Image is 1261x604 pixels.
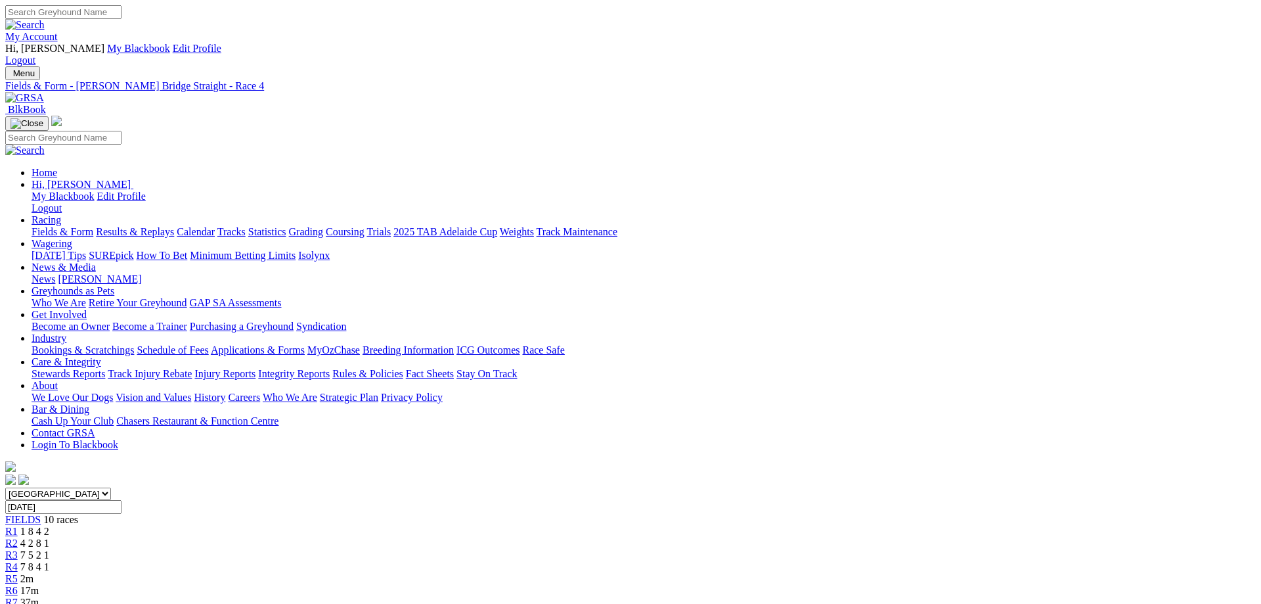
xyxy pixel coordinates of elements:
[32,309,87,320] a: Get Involved
[108,368,192,379] a: Track Injury Rebate
[289,226,323,237] a: Grading
[194,392,225,403] a: History
[217,226,246,237] a: Tracks
[258,368,330,379] a: Integrity Reports
[13,68,35,78] span: Menu
[5,145,45,156] img: Search
[32,273,55,285] a: News
[8,104,46,115] span: BlkBook
[5,66,40,80] button: Toggle navigation
[5,573,18,584] a: R5
[32,368,1256,380] div: Care & Integrity
[32,167,57,178] a: Home
[5,500,122,514] input: Select date
[5,561,18,572] a: R4
[32,368,105,379] a: Stewards Reports
[5,31,58,42] a: My Account
[456,344,520,356] a: ICG Outcomes
[32,262,96,273] a: News & Media
[194,368,255,379] a: Injury Reports
[137,344,208,356] a: Schedule of Fees
[97,191,146,202] a: Edit Profile
[96,226,174,237] a: Results & Replays
[366,226,391,237] a: Trials
[5,116,49,131] button: Toggle navigation
[32,202,62,214] a: Logout
[5,585,18,596] a: R6
[58,273,141,285] a: [PERSON_NAME]
[5,80,1256,92] a: Fields & Form - [PERSON_NAME] Bridge Straight - Race 4
[5,514,41,525] a: FIELDS
[20,585,39,596] span: 17m
[5,55,35,66] a: Logout
[89,250,133,261] a: SUREpick
[112,321,187,332] a: Become a Trainer
[51,116,62,126] img: logo-grsa-white.png
[393,226,497,237] a: 2025 TAB Adelaide Cup
[32,356,101,367] a: Care & Integrity
[32,321,110,332] a: Become an Owner
[32,226,1256,238] div: Racing
[5,104,46,115] a: BlkBook
[190,321,294,332] a: Purchasing a Greyhound
[20,526,49,537] span: 1 8 4 2
[43,514,78,525] span: 10 races
[5,43,1256,66] div: My Account
[32,191,95,202] a: My Blackbook
[263,392,317,403] a: Who We Are
[20,549,49,561] span: 7 5 2 1
[107,43,170,54] a: My Blackbook
[32,226,93,237] a: Fields & Form
[228,392,260,403] a: Careers
[32,214,61,225] a: Racing
[332,368,403,379] a: Rules & Policies
[20,538,49,549] span: 4 2 8 1
[296,321,346,332] a: Syndication
[32,179,133,190] a: Hi, [PERSON_NAME]
[32,333,66,344] a: Industry
[5,5,122,19] input: Search
[5,475,16,485] img: facebook.svg
[307,344,360,356] a: MyOzChase
[32,392,1256,404] div: About
[89,297,187,308] a: Retire Your Greyhound
[381,392,443,403] a: Privacy Policy
[32,392,113,403] a: We Love Our Dogs
[173,43,221,54] a: Edit Profile
[32,285,114,296] a: Greyhounds as Pets
[20,573,33,584] span: 2m
[32,415,114,427] a: Cash Up Your Club
[32,250,86,261] a: [DATE] Tips
[248,226,286,237] a: Statistics
[320,392,378,403] a: Strategic Plan
[32,238,72,249] a: Wagering
[32,297,86,308] a: Who We Are
[456,368,517,379] a: Stay On Track
[32,380,58,391] a: About
[177,226,215,237] a: Calendar
[5,549,18,561] a: R3
[32,439,118,450] a: Login To Blackbook
[5,538,18,549] a: R2
[500,226,534,237] a: Weights
[211,344,305,356] a: Applications & Forms
[32,250,1256,262] div: Wagering
[32,297,1256,309] div: Greyhounds as Pets
[32,344,1256,356] div: Industry
[32,404,89,415] a: Bar & Dining
[190,297,282,308] a: GAP SA Assessments
[5,131,122,145] input: Search
[5,526,18,537] a: R1
[406,368,454,379] a: Fact Sheets
[298,250,330,261] a: Isolynx
[5,461,16,472] img: logo-grsa-white.png
[363,344,454,356] a: Breeding Information
[32,179,131,190] span: Hi, [PERSON_NAME]
[32,273,1256,285] div: News & Media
